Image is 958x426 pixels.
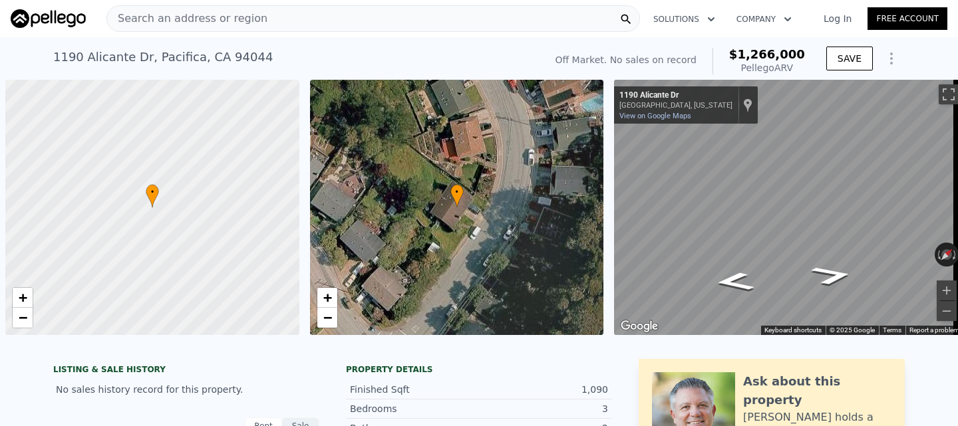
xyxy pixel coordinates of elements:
button: Zoom out [937,301,957,321]
a: Zoom out [13,308,33,328]
button: Show Options [878,45,905,72]
a: Zoom out [317,308,337,328]
div: • [450,184,464,207]
a: Log In [808,12,868,25]
span: − [19,309,27,326]
div: 1190 Alicante Dr , Pacifica , CA 94044 [53,48,273,66]
span: + [19,289,27,306]
button: Keyboard shortcuts [764,326,822,335]
div: Ask about this property [743,372,891,409]
div: No sales history record for this property. [53,377,319,401]
a: View on Google Maps [619,112,691,120]
span: • [146,186,159,198]
img: Google [617,318,661,335]
div: Bedrooms [350,402,479,415]
img: Pellego [11,9,86,28]
a: Free Account [868,7,947,30]
div: 3 [479,402,608,415]
div: 1190 Alicante Dr [619,90,732,101]
button: SAVE [826,47,873,70]
a: Zoom in [13,288,33,308]
span: Search an address or region [107,11,267,27]
path: Go Southwest, Alicante Dr [699,268,771,296]
span: − [323,309,331,326]
button: Solutions [643,7,726,31]
button: Zoom in [937,280,957,300]
button: Company [726,7,802,31]
span: $1,266,000 [729,47,805,61]
span: © 2025 Google [830,326,875,334]
div: Property details [346,364,612,375]
div: Pellego ARV [729,61,805,74]
div: Off Market. No sales on record [556,53,697,66]
div: [GEOGRAPHIC_DATA], [US_STATE] [619,101,732,110]
a: Terms [883,326,901,334]
div: • [146,184,159,207]
button: Rotate counterclockwise [935,243,942,266]
div: 1,090 [479,383,608,396]
a: Show location on map [743,98,752,112]
path: Go Northeast, Alicante Dr [794,261,871,290]
span: • [450,186,464,198]
div: Finished Sqft [350,383,479,396]
a: Open this area in Google Maps (opens a new window) [617,318,661,335]
span: + [323,289,331,306]
a: Zoom in [317,288,337,308]
div: LISTING & SALE HISTORY [53,364,319,377]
